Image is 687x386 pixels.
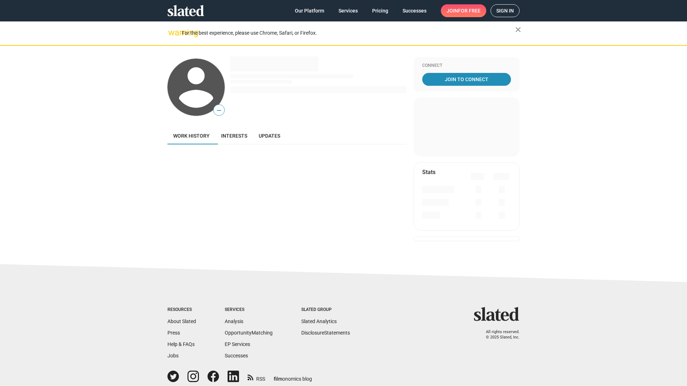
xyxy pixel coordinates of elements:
span: for free [458,4,481,17]
mat-card-title: Stats [422,168,435,176]
span: Work history [173,133,210,139]
a: Successes [225,353,248,358]
div: Resources [167,307,196,313]
div: For the best experience, please use Chrome, Safari, or Firefox. [182,28,515,38]
a: Analysis [225,318,243,324]
span: Join [447,4,481,17]
a: Join To Connect [422,73,511,86]
span: Pricing [372,4,388,17]
span: Updates [259,133,280,139]
p: All rights reserved. © 2025 Slated, Inc. [478,330,520,340]
span: — [214,106,224,115]
a: Pricing [366,4,394,17]
mat-icon: close [514,25,522,34]
a: Sign in [491,4,520,17]
div: Services [225,307,273,313]
a: About Slated [167,318,196,324]
mat-icon: warning [168,28,177,37]
a: Work history [167,127,215,144]
a: RSS [248,371,265,382]
a: Services [333,4,364,17]
span: Interests [221,133,247,139]
a: Help & FAQs [167,341,195,347]
span: Sign in [496,5,514,17]
span: Successes [403,4,427,17]
span: Our Platform [295,4,324,17]
span: Services [338,4,358,17]
a: OpportunityMatching [225,330,273,336]
a: Press [167,330,180,336]
span: film [274,376,282,382]
div: Connect [422,63,511,69]
a: Joinfor free [441,4,486,17]
a: Our Platform [289,4,330,17]
div: Slated Group [301,307,350,313]
a: Successes [397,4,432,17]
a: EP Services [225,341,250,347]
a: Interests [215,127,253,144]
span: Join To Connect [424,73,510,86]
a: DisclosureStatements [301,330,350,336]
a: Slated Analytics [301,318,337,324]
a: Updates [253,127,286,144]
a: Jobs [167,353,179,358]
a: filmonomics blog [274,370,312,382]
